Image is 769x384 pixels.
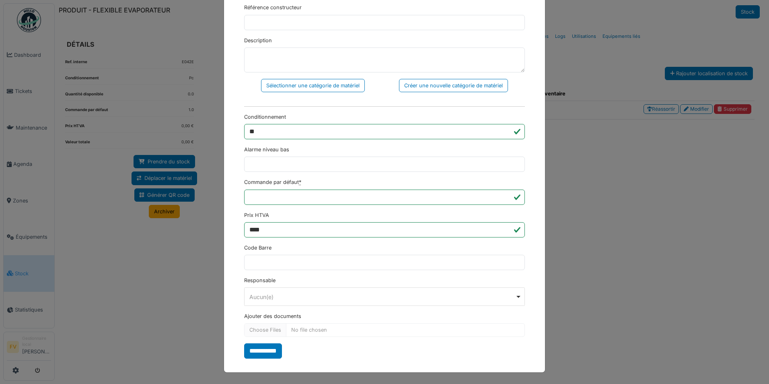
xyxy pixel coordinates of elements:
label: Responsable [244,277,276,284]
label: Conditionnement [244,113,286,121]
label: Prix HTVA [244,211,269,219]
label: Commande par défaut [244,178,301,186]
div: Aucun(e) [249,293,515,301]
label: Référence constructeur [244,4,302,11]
abbr: Requis [299,179,301,185]
label: Ajouter des documents [244,312,301,320]
label: Alarme niveau bas [244,146,289,153]
div: Créer une nouvelle catégorie de matériel [399,79,508,92]
label: Code Barre [244,244,271,252]
div: Sélectionner une catégorie de matériel [261,79,365,92]
label: Description [244,37,272,44]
